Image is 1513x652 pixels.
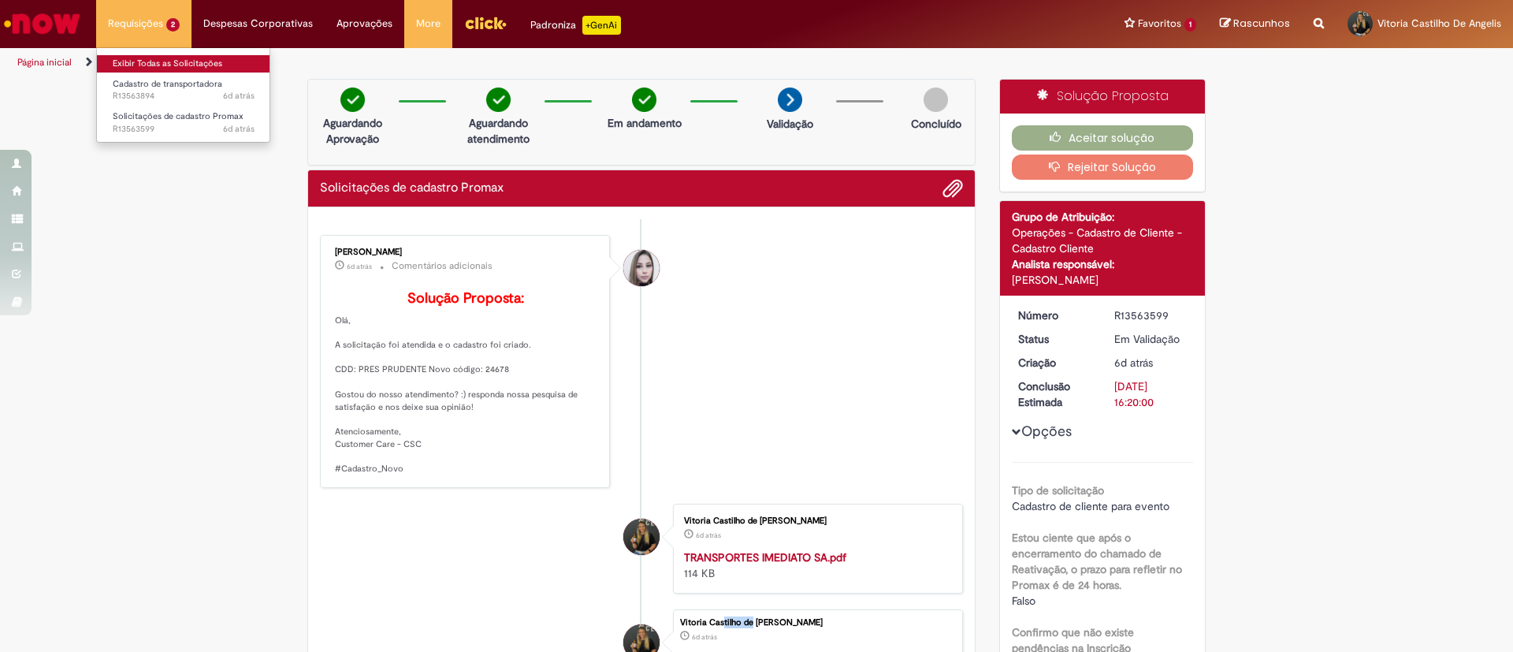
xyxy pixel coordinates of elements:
span: Cadastro de transportadora [113,78,222,90]
time: 24/09/2025 17:44:58 [347,262,372,271]
span: Solicitações de cadastro Promax [113,110,243,122]
span: 6d atrás [696,531,721,540]
dt: Criação [1006,355,1103,371]
div: Operações - Cadastro de Cliente - Cadastro Cliente [1012,225,1194,256]
span: Aprovações [336,16,392,32]
div: Analista responsável: [1012,256,1194,272]
a: TRANSPORTES IMEDIATO SA.pdf [684,550,846,564]
img: check-circle-green.png [340,88,365,112]
span: Rascunhos [1233,16,1290,31]
span: Requisições [108,16,163,32]
span: 6d atrás [347,262,372,271]
span: R13563599 [113,123,255,136]
h2: Solicitações de cadastro Promax Histórico de tíquete [320,181,504,196]
b: Estou ciente que após o encerramento do chamado de Reativação, o prazo para refletir no Promax é ... [1012,531,1182,592]
div: [PERSON_NAME] [1012,272,1194,288]
span: More [416,16,441,32]
span: 2 [166,18,180,32]
b: Solução Proposta: [407,289,524,307]
div: [PERSON_NAME] [335,248,597,257]
time: 24/09/2025 15:19:50 [692,632,717,642]
div: Solução Proposta [1000,80,1206,114]
span: 6d atrás [692,632,717,642]
span: Vitoria Castilho De Angelis [1377,17,1501,30]
div: Padroniza [530,16,621,35]
p: Aguardando Aprovação [314,115,391,147]
div: Vitoria Castilho de Angelis [623,519,660,555]
dt: Número [1006,307,1103,323]
span: Cadastro de cliente para evento [1012,499,1169,513]
a: Página inicial [17,56,72,69]
dt: Conclusão Estimada [1006,378,1103,410]
span: Falso [1012,594,1035,608]
img: ServiceNow [2,8,83,39]
a: Rascunhos [1220,17,1290,32]
div: Em Validação [1114,331,1188,347]
span: 1 [1184,18,1196,32]
p: Aguardando atendimento [460,115,537,147]
div: 24/09/2025 15:19:50 [1114,355,1188,371]
div: R13563599 [1114,307,1188,323]
ul: Requisições [96,47,270,143]
div: Vitoria Castilho de [PERSON_NAME] [680,618,954,628]
dt: Status [1006,331,1103,347]
span: Despesas Corporativas [203,16,313,32]
img: click_logo_yellow_360x200.png [464,11,507,35]
div: 114 KB [684,550,946,581]
div: [DATE] 16:20:00 [1114,378,1188,410]
p: Concluído [911,116,961,132]
span: 6d atrás [223,123,255,135]
button: Rejeitar Solução [1012,155,1194,180]
div: Daniele Aparecida Queiroz [623,250,660,286]
span: 6d atrás [1114,356,1153,370]
time: 24/09/2025 15:19:57 [223,123,255,135]
p: Em andamento [608,115,682,131]
img: arrow-next.png [778,88,802,112]
img: img-circle-grey.png [924,88,948,112]
ul: Trilhas de página [12,48,997,77]
div: Grupo de Atribuição: [1012,209,1194,225]
img: check-circle-green.png [486,88,511,112]
button: Aceitar solução [1012,125,1194,151]
p: Olá, A solicitação foi atendida e o cadastro foi criado. CDD: PRES PRUDENTE Novo código: 24678 Go... [335,291,597,475]
p: Validação [767,116,813,132]
span: R13563894 [113,90,255,102]
div: Vitoria Castilho de [PERSON_NAME] [684,516,946,526]
time: 24/09/2025 16:09:21 [223,90,255,102]
a: Aberto R13563599 : Solicitações de cadastro Promax [97,108,270,137]
span: Favoritos [1138,16,1181,32]
b: Tipo de solicitação [1012,483,1104,497]
a: Exibir Todas as Solicitações [97,55,270,73]
p: +GenAi [582,16,621,35]
button: Adicionar anexos [942,178,963,199]
img: check-circle-green.png [632,88,656,112]
time: 24/09/2025 15:19:50 [1114,356,1153,370]
time: 24/09/2025 15:18:40 [696,531,721,540]
span: 6d atrás [223,90,255,102]
a: Aberto R13563894 : Cadastro de transportadora [97,76,270,105]
small: Comentários adicionais [392,259,493,273]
